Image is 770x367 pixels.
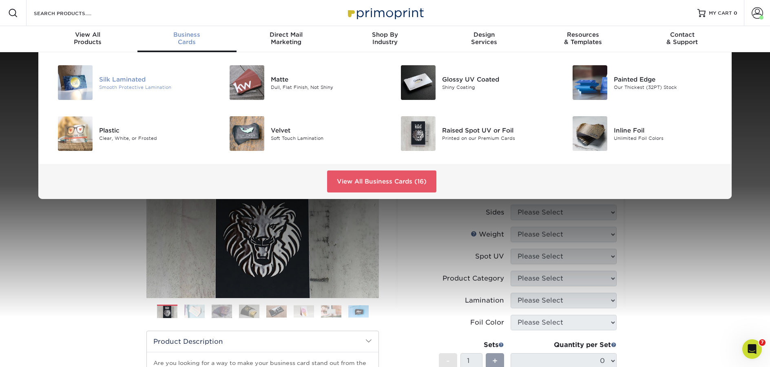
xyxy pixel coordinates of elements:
[439,340,504,350] div: Sets
[533,31,633,46] div: & Templates
[220,113,379,154] a: Velvet Business Cards Velvet Soft Touch Lamination
[563,62,722,103] a: Painted Edge Business Cards Painted Edge Our Thickest (32PT) Stock
[137,31,237,46] div: Cards
[614,126,722,135] div: Inline Foil
[614,75,722,84] div: Painted Edge
[33,8,113,18] input: SEARCH PRODUCTS.....
[99,75,207,84] div: Silk Laminated
[734,10,737,16] span: 0
[511,340,617,350] div: Quantity per Set
[2,342,69,364] iframe: Google Customer Reviews
[709,10,732,17] span: MY CART
[446,355,450,367] span: -
[401,65,436,100] img: Glossy UV Coated Business Cards
[442,84,550,91] div: Shiny Coating
[391,113,551,154] a: Raised Spot UV or Foil Business Cards Raised Spot UV or Foil Printed on our Premium Cards
[533,31,633,38] span: Resources
[48,62,208,103] a: Silk Laminated Business Cards Silk Laminated Smooth Protective Lamination
[58,65,93,100] img: Silk Laminated Business Cards
[137,31,237,38] span: Business
[220,62,379,103] a: Matte Business Cards Matte Dull, Flat Finish, Not Shiny
[271,126,379,135] div: Velvet
[442,135,550,141] div: Printed on our Premium Cards
[573,65,607,100] img: Painted Edge Business Cards
[442,75,550,84] div: Glossy UV Coated
[633,26,732,52] a: Contact& Support
[434,26,533,52] a: DesignServices
[401,116,436,151] img: Raised Spot UV or Foil Business Cards
[533,26,633,52] a: Resources& Templates
[336,26,435,52] a: Shop ByIndustry
[271,75,379,84] div: Matte
[237,31,336,38] span: Direct Mail
[563,113,722,154] a: Inline Foil Business Cards Inline Foil Unlimited Foil Colors
[38,31,137,38] span: View All
[99,84,207,91] div: Smooth Protective Lamination
[237,31,336,46] div: Marketing
[434,31,533,46] div: Services
[38,26,137,52] a: View AllProducts
[38,31,137,46] div: Products
[271,135,379,141] div: Soft Touch Lamination
[237,26,336,52] a: Direct MailMarketing
[336,31,435,46] div: Industry
[492,355,498,367] span: +
[614,84,722,91] div: Our Thickest (32PT) Stock
[137,26,237,52] a: BusinessCards
[230,65,264,100] img: Matte Business Cards
[336,31,435,38] span: Shop By
[391,62,551,103] a: Glossy UV Coated Business Cards Glossy UV Coated Shiny Coating
[99,135,207,141] div: Clear, White, or Frosted
[759,339,766,346] span: 7
[58,116,93,151] img: Plastic Business Cards
[742,339,762,359] iframe: Intercom live chat
[633,31,732,46] div: & Support
[147,331,378,352] h2: Product Description
[442,126,550,135] div: Raised Spot UV or Foil
[434,31,533,38] span: Design
[633,31,732,38] span: Contact
[99,126,207,135] div: Plastic
[271,84,379,91] div: Dull, Flat Finish, Not Shiny
[344,4,426,22] img: Primoprint
[614,135,722,141] div: Unlimited Foil Colors
[48,113,208,154] a: Plastic Business Cards Plastic Clear, White, or Frosted
[470,318,504,327] div: Foil Color
[230,116,264,151] img: Velvet Business Cards
[573,116,607,151] img: Inline Foil Business Cards
[327,170,436,192] a: View All Business Cards (16)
